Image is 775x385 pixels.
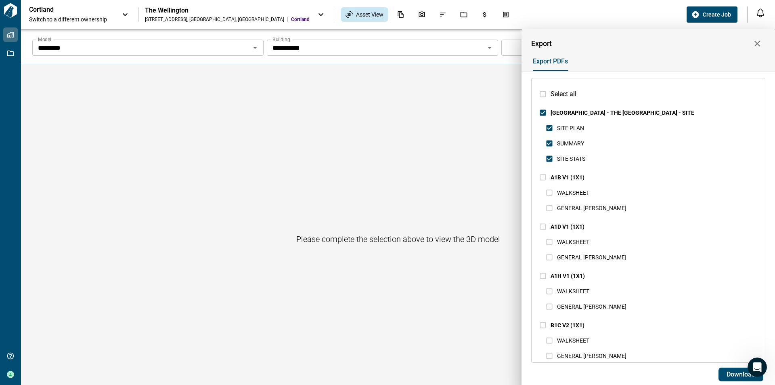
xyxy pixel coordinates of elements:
[551,273,585,279] span: A1H V1 (1X1)
[727,370,755,379] span: Download
[557,189,589,196] span: WALKSHEET
[557,254,626,261] span: GENERAL [PERSON_NAME]
[551,322,584,328] span: B1C V2 (1X1)
[557,303,626,310] span: GENERAL [PERSON_NAME]
[718,368,763,381] button: Download
[557,337,589,344] span: WALKSHEET
[557,239,589,245] span: WALKSHEET
[551,223,584,230] span: A1D V1 (1X1)
[551,109,694,116] span: [GEOGRAPHIC_DATA] - THE [GEOGRAPHIC_DATA] - SITE
[557,140,584,147] span: SUMMARY
[533,57,568,65] span: Export PDFs
[557,156,585,162] span: SITE STATS
[551,174,584,181] span: A1B V1 (1X1)
[531,40,552,48] span: Export
[557,353,626,359] span: GENERAL [PERSON_NAME]
[557,288,589,295] span: WALKSHEET
[557,205,626,211] span: GENERAL [PERSON_NAME]
[748,358,767,377] iframe: Intercom live chat
[551,89,576,99] span: Select all
[557,125,584,131] span: SITE PLAN
[525,52,765,71] div: base tabs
